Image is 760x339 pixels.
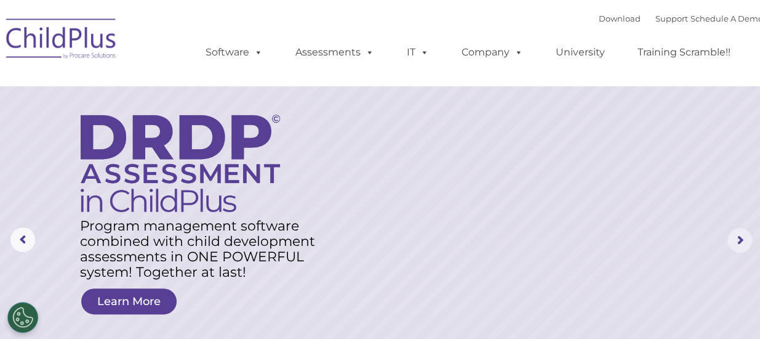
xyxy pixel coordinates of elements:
[170,132,223,141] span: Phone number
[80,218,323,280] rs-layer: Program management software combined with child development assessments in ONE POWERFUL system! T...
[193,40,275,65] a: Software
[543,40,617,65] a: University
[7,302,38,333] button: Cookies Settings
[170,81,208,91] span: Last name
[599,14,641,23] a: Download
[625,40,743,65] a: Training Scramble!!
[283,40,386,65] a: Assessments
[394,40,441,65] a: IT
[655,14,688,23] a: Support
[81,288,177,314] a: Learn More
[81,115,280,212] img: DRDP Assessment in ChildPlus
[449,40,535,65] a: Company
